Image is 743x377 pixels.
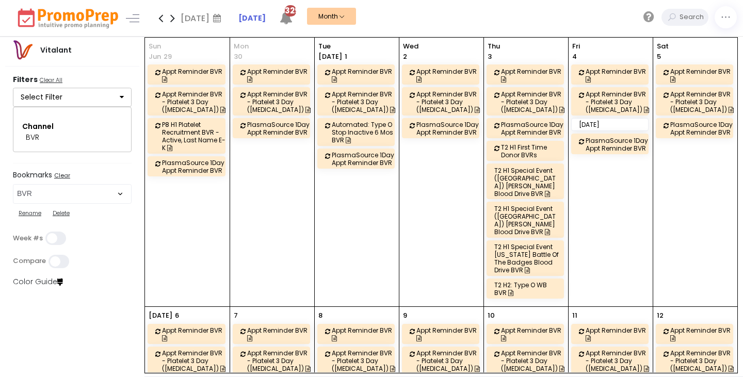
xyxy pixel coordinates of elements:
[307,8,356,25] button: Month
[483,38,568,307] td: July 3, 2025
[416,121,481,136] div: PlasmaSource 1Day Appt Reminder BVR
[332,68,397,83] div: Appt Reminder BVR
[653,38,737,307] td: July 5, 2025
[12,40,33,60] img: vitalantlogo.png
[26,132,119,143] div: BVR
[572,41,649,52] span: Fri
[162,90,228,113] div: Appt Reminder BVR - Platelet 3 Day ([MEDICAL_DATA])
[670,326,736,342] div: Appt Reminder BVR
[247,121,312,136] div: PlasmaSource 1Day Appt Reminder BVR
[670,90,736,113] div: Appt Reminder BVR - Platelet 3 Day ([MEDICAL_DATA])
[40,76,62,84] u: Clear All
[22,121,122,132] div: Channel
[234,41,311,52] span: Mon
[33,45,79,56] div: Vitalant
[494,281,559,297] div: T2 H2: Type O WB BVR
[403,310,407,321] p: 9
[586,68,651,83] div: Appt Reminder BVR
[13,234,43,242] label: Week #s
[318,41,395,52] span: Tue
[164,52,172,62] p: 29
[416,349,481,372] div: Appt Reminder BVR - Platelet 3 Day ([MEDICAL_DATA])
[586,326,651,342] div: Appt Reminder BVR
[501,121,566,136] div: PlasmaSource 1Day Appt Reminder BVR
[175,310,179,321] p: 6
[657,310,664,321] p: 12
[145,38,230,307] td: June 29, 2025
[162,68,228,83] div: Appt Reminder BVR
[13,257,46,265] label: Compare
[501,90,566,113] div: Appt Reminder BVR - Platelet 3 Day ([MEDICAL_DATA])
[13,74,38,85] strong: Filters
[586,90,651,113] div: Appt Reminder BVR - Platelet 3 Day ([MEDICAL_DATA])
[416,68,481,83] div: Appt Reminder BVR
[149,310,172,321] p: [DATE]
[708,342,733,367] iframe: gist-messenger-bubble-iframe
[162,159,228,174] div: PlasmaSource 1Day Appt Reminder BVR
[586,349,651,372] div: Appt Reminder BVR - Platelet 3 Day ([MEDICAL_DATA])
[181,10,224,26] div: [DATE]
[162,121,228,152] div: P8 H1 Platelet Recruitment BVR - Active, Last Name E-K
[501,143,566,159] div: T2 H1 First Time Donor BVRs
[13,171,132,182] label: Bookmarks
[494,205,559,236] div: T2 H1 Special Event ([GEOGRAPHIC_DATA]) [PERSON_NAME] Blood Drive BVR
[501,326,566,342] div: Appt Reminder BVR
[586,137,651,152] div: PlasmaSource 1Day Appt Reminder BVR
[332,151,397,167] div: PlasmaSource 1Day Appt Reminder BVR
[53,209,70,217] u: Delete
[501,349,566,372] div: Appt Reminder BVR - Platelet 3 Day ([MEDICAL_DATA])
[149,52,161,62] p: Jun
[238,13,266,23] strong: [DATE]
[416,326,481,342] div: Appt Reminder BVR
[318,52,342,61] span: [DATE]
[657,41,734,52] span: Sat
[285,5,296,17] span: 329
[149,41,226,52] span: Sun
[332,90,397,113] div: Appt Reminder BVR - Platelet 3 Day ([MEDICAL_DATA])
[488,52,492,62] p: 3
[670,121,736,136] div: PlasmaSource 1Day Appt Reminder BVR
[247,326,312,342] div: Appt Reminder BVR
[572,52,577,62] p: 4
[670,349,736,372] div: Appt Reminder BVR - Platelet 3 Day ([MEDICAL_DATA])
[403,52,407,62] p: 2
[238,13,266,24] a: [DATE]
[488,310,495,321] p: 10
[677,9,708,26] input: Search
[670,68,736,83] div: Appt Reminder BVR
[501,68,566,83] div: Appt Reminder BVR
[494,243,559,274] div: T2 H1 Special Event [US_STATE] Battle of the Badges Blood Drive BVR
[568,38,653,307] td: July 4, 2025
[318,52,347,62] p: 1
[399,38,483,307] td: July 2, 2025
[54,171,70,179] u: Clear
[230,38,314,307] td: June 30, 2025
[579,121,644,128] div: [DATE]
[162,326,228,342] div: Appt Reminder BVR
[247,349,312,372] div: Appt Reminder BVR - Platelet 3 Day ([MEDICAL_DATA])
[403,41,480,52] span: Wed
[318,310,322,321] p: 8
[314,38,399,307] td: July 1, 2025
[247,90,312,113] div: Appt Reminder BVR - Platelet 3 Day ([MEDICAL_DATA])
[13,276,63,287] a: Color Guide
[234,310,238,321] p: 7
[234,52,243,62] p: 30
[332,121,397,144] div: Automated: Type O Stop Inactive 6 Mos BVR
[572,310,577,321] p: 11
[657,52,661,62] p: 5
[488,41,564,52] span: Thu
[162,349,228,372] div: Appt Reminder BVR - Platelet 3 Day ([MEDICAL_DATA])
[332,326,397,342] div: Appt Reminder BVR
[416,90,481,113] div: Appt Reminder BVR - Platelet 3 Day ([MEDICAL_DATA])
[494,167,559,198] div: T2 H1 Special Event ([GEOGRAPHIC_DATA]) [PERSON_NAME] Blood Drive BVR
[247,68,312,83] div: Appt Reminder BVR
[332,349,397,372] div: Appt Reminder BVR - Platelet 3 Day ([MEDICAL_DATA])
[13,88,132,107] button: Select Filter
[19,209,41,217] u: Rename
